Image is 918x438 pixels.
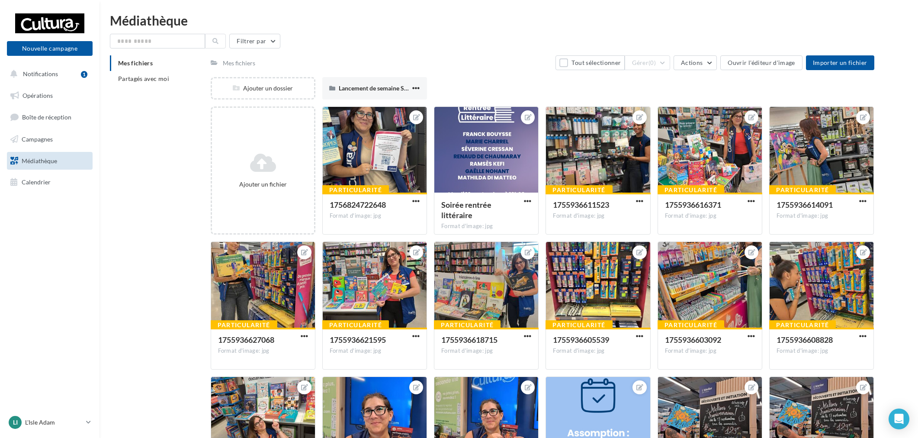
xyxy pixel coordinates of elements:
[553,212,643,220] div: Format d'image: jpg
[648,59,656,66] span: (0)
[22,135,53,143] span: Campagnes
[625,55,670,70] button: Gérer(0)
[441,200,491,220] span: Soirée rentrée littéraire
[813,59,867,66] span: Importer un fichier
[229,34,280,48] button: Filtrer par
[5,65,91,83] button: Notifications 1
[889,409,909,429] div: Open Intercom Messenger
[22,157,57,164] span: Médiathèque
[441,335,498,345] span: 1755936618715
[22,178,51,186] span: Calendrier
[769,320,836,330] div: Particularité
[777,212,867,220] div: Format d'image: jpg
[777,335,833,345] span: 1755936608828
[215,180,311,189] div: Ajouter un fichier
[546,185,612,195] div: Particularité
[7,414,93,431] a: LI L'Isle Adam
[553,335,609,345] span: 1755936605539
[665,200,721,209] span: 1755936616371
[322,320,389,330] div: Particularité
[5,152,94,170] a: Médiathèque
[546,320,612,330] div: Particularité
[777,200,833,209] span: 1755936614091
[665,347,755,355] div: Format d'image: jpg
[330,335,386,345] span: 1755936621595
[118,75,169,82] span: Partagés avec moi
[658,185,724,195] div: Particularité
[441,347,531,355] div: Format d'image: jpg
[13,418,18,427] span: LI
[665,335,721,345] span: 1755936603092
[25,418,83,427] p: L'Isle Adam
[339,84,411,92] span: Lancement de semaine S50
[555,55,625,70] button: Tout sélectionner
[211,320,277,330] div: Particularité
[322,185,389,195] div: Particularité
[223,59,255,68] div: Mes fichiers
[769,185,836,195] div: Particularité
[212,84,314,93] div: Ajouter un dossier
[81,71,87,78] div: 1
[441,222,531,230] div: Format d'image: jpg
[330,200,386,209] span: 1756824722648
[777,347,867,355] div: Format d'image: jpg
[218,347,308,355] div: Format d'image: jpg
[5,108,94,126] a: Boîte de réception
[720,55,802,70] button: Ouvrir l'éditeur d'image
[434,320,501,330] div: Particularité
[23,70,58,77] span: Notifications
[110,14,908,27] div: Médiathèque
[7,41,93,56] button: Nouvelle campagne
[22,113,71,121] span: Boîte de réception
[5,130,94,148] a: Campagnes
[5,173,94,191] a: Calendrier
[553,347,643,355] div: Format d'image: jpg
[658,320,724,330] div: Particularité
[218,335,274,345] span: 1755936627068
[681,59,703,66] span: Actions
[806,55,874,70] button: Importer un fichier
[553,200,609,209] span: 1755936611523
[118,59,153,67] span: Mes fichiers
[22,92,53,99] span: Opérations
[330,212,420,220] div: Format d'image: jpg
[5,87,94,105] a: Opérations
[674,55,717,70] button: Actions
[330,347,420,355] div: Format d'image: jpg
[665,212,755,220] div: Format d'image: jpg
